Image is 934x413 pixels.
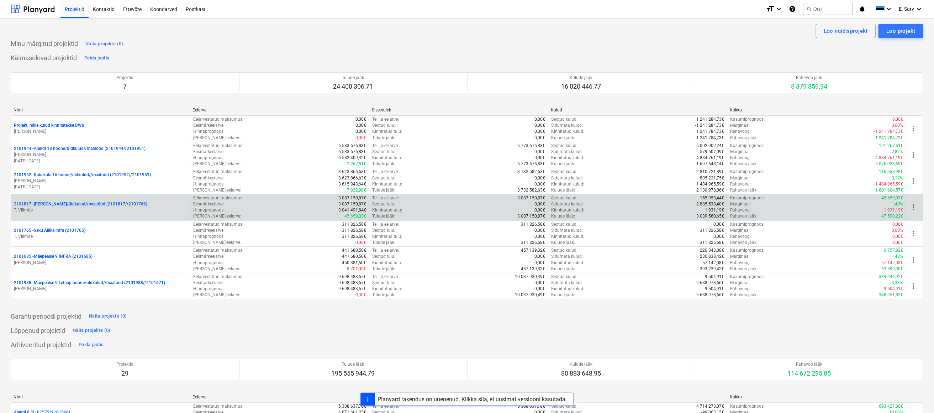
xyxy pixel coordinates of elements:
p: 1 931,19€ [705,207,724,213]
p: Marginaal : [730,253,751,260]
p: 9 698 483,57€ [338,286,366,292]
p: Projektid [116,361,133,367]
p: Tulude jääk [332,361,375,367]
p: Sidumata kulud : [551,149,583,155]
p: Seotud kulud : [551,169,577,175]
p: Sidumata kulud : [551,201,583,207]
p: 3 087 150,87€ [338,201,366,207]
p: 3 615 943,64€ [338,181,366,187]
p: 6 583 676,83€ [338,143,366,149]
p: 441 680,50€ [342,253,366,260]
p: 0,00€ [892,234,903,240]
p: Eelarvestatud maksumus : [193,195,243,201]
p: Tulude jääk : [372,135,395,141]
p: [PERSON_NAME]-eelarve : [193,240,241,246]
p: 195 555 944,79 [332,369,375,378]
p: Lõppenud projektid [11,326,65,335]
p: 6 582 409,32€ [338,155,366,161]
p: 0,00€ [355,135,366,141]
p: [PERSON_NAME] [14,286,187,292]
p: [PERSON_NAME]-eelarve : [193,213,241,219]
p: Kulude jääk : [551,187,575,193]
p: Seotud kulud : [551,195,577,201]
div: Peida jaotis [84,54,109,62]
p: Rahavoo jääk : [730,266,758,272]
p: 10 037 930,49€ [515,274,545,280]
p: 457 139,32€ [521,247,545,253]
p: 311 826,58€ [342,228,366,234]
p: Rahavoog : [730,207,751,213]
p: Seotud kulud : [551,116,577,122]
p: 6 773 676,83€ [517,143,545,149]
p: 3 087 150,87€ [338,195,366,201]
p: -9 504,91€ [883,286,903,292]
p: Kulude jääk : [551,240,575,246]
p: Kinnitatud tulu : [372,181,402,187]
p: [PERSON_NAME] [14,260,187,266]
p: 220 343,08€ [700,247,724,253]
p: Kinnitatud tulu : [372,234,402,240]
p: Kasumiprognoos : [730,143,765,149]
p: -57 142,08€ [880,260,903,266]
p: Eelarvestatud maksumus : [193,247,243,253]
p: Eesmärkeelarve : [193,280,225,286]
p: 339 446,92€ [879,274,903,280]
p: Rahavoog : [730,234,751,240]
p: Eelarvestatud maksumus : [193,274,243,280]
p: Tulude jääk [333,75,373,81]
span: more_vert [909,256,918,264]
p: 579 507,09€ [700,149,724,155]
p: 311 826,58€ [521,221,545,228]
div: Kokku [730,108,903,113]
p: Sidumata kulud : [551,175,583,181]
p: Tulude jääk : [372,240,395,246]
p: Kulude jääk : [551,266,575,272]
p: Kinnitatud kulud : [551,155,584,161]
p: Seotud kulud : [551,247,577,253]
p: 0,00€ [892,240,903,246]
p: 6 757,82€ [884,247,903,253]
p: 3 039 560,65€ [696,213,724,219]
p: Sidumata kulud : [551,253,583,260]
p: 1 484 965,59€ [696,181,724,187]
p: Tellija eelarve : [372,195,399,201]
p: Tulude jääk : [372,292,395,298]
p: 24 400 306,71 [333,82,373,91]
div: Eelarve [192,108,366,113]
div: Sissetulek [372,108,545,113]
p: 2101817 - [PERSON_NAME]/üldkulud//maatööd (2101817//2101766) [14,201,147,207]
p: 0,00€ [892,221,903,228]
p: Kinnitatud tulu : [372,129,402,135]
p: Arhiveeritud projektid [11,341,71,349]
div: Näita projekte (0) [85,40,123,48]
p: 0,00€ [713,221,724,228]
p: 2101685 - Mäepealse 9 INFRA (2101685) [14,253,93,260]
p: Marginaal : [730,201,751,207]
p: 2 130 978,06€ [696,187,724,193]
p: 0,00€ [534,228,545,234]
p: 155 953,44€ [700,195,724,201]
p: Kasumiprognoos : [730,247,765,253]
p: Projekt, mille kulud kinnitatakse BWs [14,122,84,129]
p: Hinnaprognoos : [193,155,225,161]
p: Hinnaprognoos : [193,129,225,135]
p: T. Villmäe [14,234,187,240]
p: Seotud tulu : [372,228,395,234]
p: 311 826,58€ [700,240,724,246]
p: 6 002 902,24€ [696,143,724,149]
p: Rahavoo jääk : [730,161,758,167]
p: 0,00€ [534,260,545,266]
p: 8 379 859,94 [791,82,827,91]
p: 0,00€ [534,116,545,122]
p: Marginaal : [730,175,751,181]
p: Rahavoo jääk [791,75,827,81]
p: 80 883 648,95 [561,369,601,378]
p: [PERSON_NAME] [14,152,187,158]
p: Kasumiprognoos : [730,195,765,201]
span: more_vert [909,124,918,133]
p: 0,00% [892,228,903,234]
p: Hinnaprognoos : [193,181,225,187]
p: Kinnitatud kulud : [551,286,584,292]
p: 2,82% [892,149,903,155]
iframe: Chat Widget [898,379,934,413]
